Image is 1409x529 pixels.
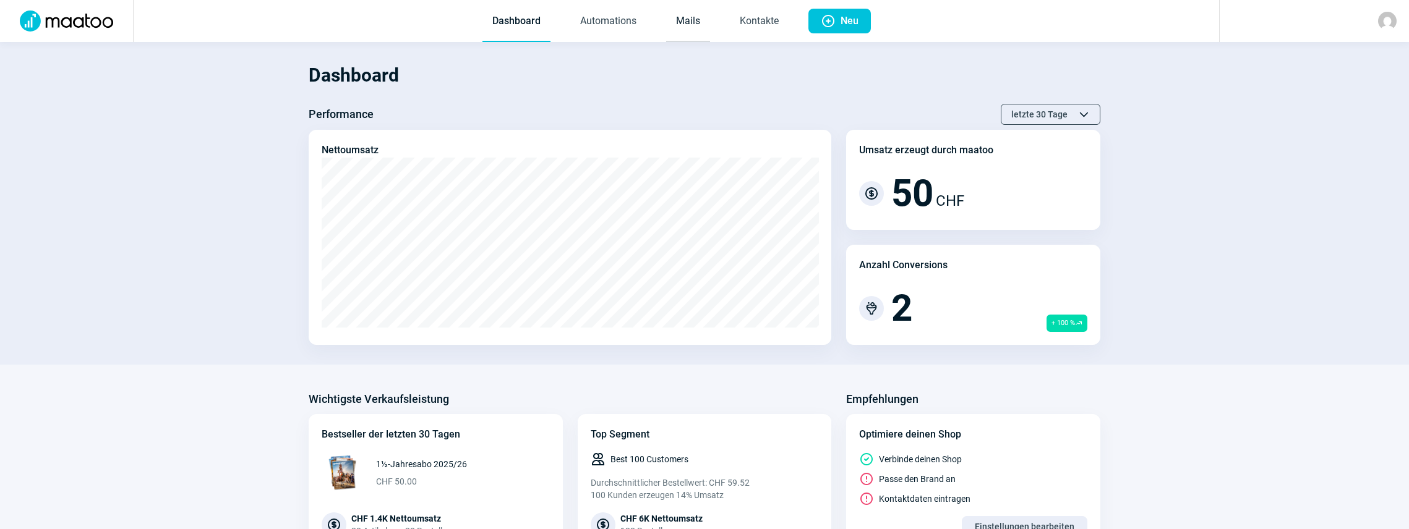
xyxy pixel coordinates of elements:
span: CHF 50.00 [376,475,467,488]
div: CHF 6K Nettoumsatz [620,512,703,525]
span: Passe den Brand an [879,473,956,485]
div: Umsatz erzeugt durch maatoo [859,143,993,158]
a: Automations [570,1,646,42]
span: Neu [841,9,859,33]
img: 68x68 [322,452,364,494]
h3: Empfehlungen [846,389,919,409]
a: Mails [666,1,710,42]
div: Bestseller der letzten 30 Tagen [322,427,550,442]
h1: Dashboard [309,54,1100,96]
h3: Wichtigste Verkaufsleistung [309,389,449,409]
div: Optimiere deinen Shop [859,427,1087,442]
span: 2 [891,290,912,327]
div: Durchschnittlicher Bestellwert: CHF 59.52 100 Kunden erzeugen 14% Umsatz [591,476,819,501]
span: Best 100 Customers [610,453,688,465]
span: CHF [936,190,964,212]
h3: Performance [309,104,374,124]
div: CHF 1.4K Nettoumsatz [351,512,466,525]
span: 50 [891,175,933,212]
div: Top Segment [591,427,819,442]
div: Nettoumsatz [322,143,379,158]
div: Anzahl Conversions [859,258,948,273]
img: Logo [12,11,121,32]
span: letzte 30 Tage [1011,104,1068,124]
span: Verbinde deinen Shop [879,453,962,465]
button: Neu [808,9,871,33]
img: avatar [1378,12,1397,30]
a: Kontakte [730,1,789,42]
span: 1½-Jahresabo 2025/26 [376,458,467,470]
span: Kontaktdaten eintragen [879,493,970,505]
span: + 100 % [1047,315,1087,332]
a: Dashboard [482,1,550,42]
